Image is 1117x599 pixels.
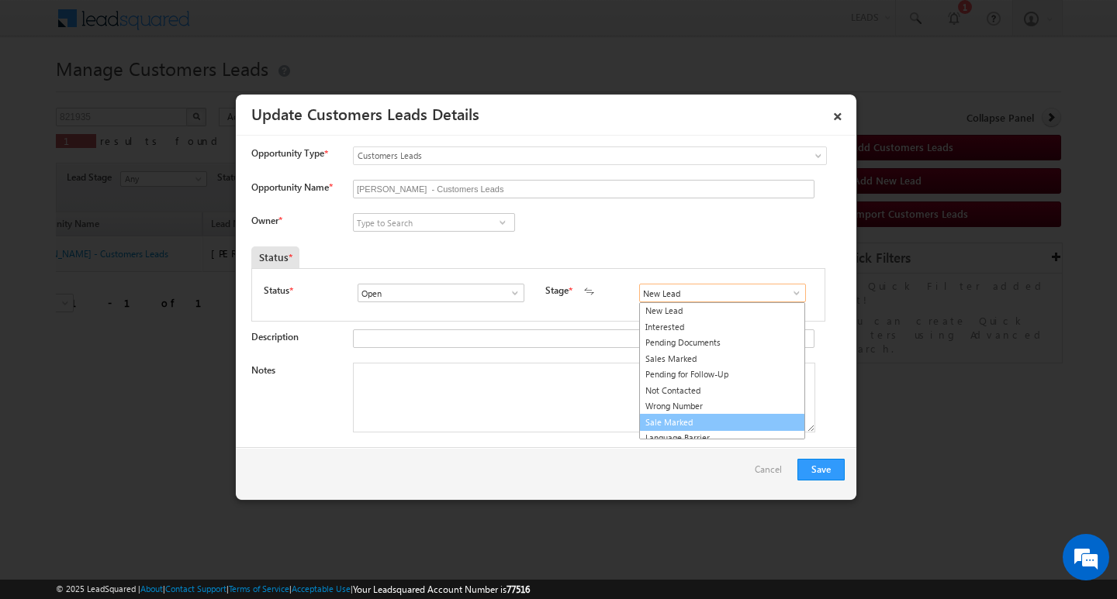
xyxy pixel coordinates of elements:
[640,430,804,446] a: Language Barrier
[251,331,299,343] label: Description
[354,149,763,163] span: Customers Leads
[251,246,299,268] div: Status
[251,102,479,124] a: Update Customers Leads Details
[254,8,292,45] div: Minimize live chat window
[353,146,827,165] a: Customers Leads
[640,398,804,415] a: Wrong Number
[797,459,845,480] button: Save
[140,584,163,594] a: About
[639,414,805,432] a: Sale Marked
[825,100,851,127] a: ×
[251,146,324,160] span: Opportunity Type
[251,181,332,193] label: Opportunity Name
[501,285,520,301] a: Show All Items
[353,213,515,232] input: Type to Search
[493,215,512,230] a: Show All Items
[211,477,282,498] em: Start Chat
[507,584,530,595] span: 77516
[783,285,802,301] a: Show All Items
[640,367,804,383] a: Pending for Follow-Up
[165,584,227,594] a: Contact Support
[81,81,261,102] div: Chat with us now
[640,319,804,336] a: Interested
[640,351,804,367] a: Sales Marked
[639,284,806,302] input: Type to Search
[358,284,524,302] input: Type to Search
[545,284,569,298] label: Stage
[640,383,804,399] a: Not Contacted
[264,284,289,298] label: Status
[229,584,289,594] a: Terms of Service
[755,459,790,488] a: Cancel
[56,582,530,597] span: © 2025 LeadSquared | | | | |
[251,364,275,376] label: Notes
[353,584,530,595] span: Your Leadsquared Account Number is
[292,584,351,594] a: Acceptable Use
[640,303,804,319] a: New Lead
[251,215,282,226] label: Owner
[640,335,804,351] a: Pending Documents
[20,143,283,464] textarea: Type your message and hit 'Enter'
[26,81,65,102] img: d_60004797649_company_0_60004797649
